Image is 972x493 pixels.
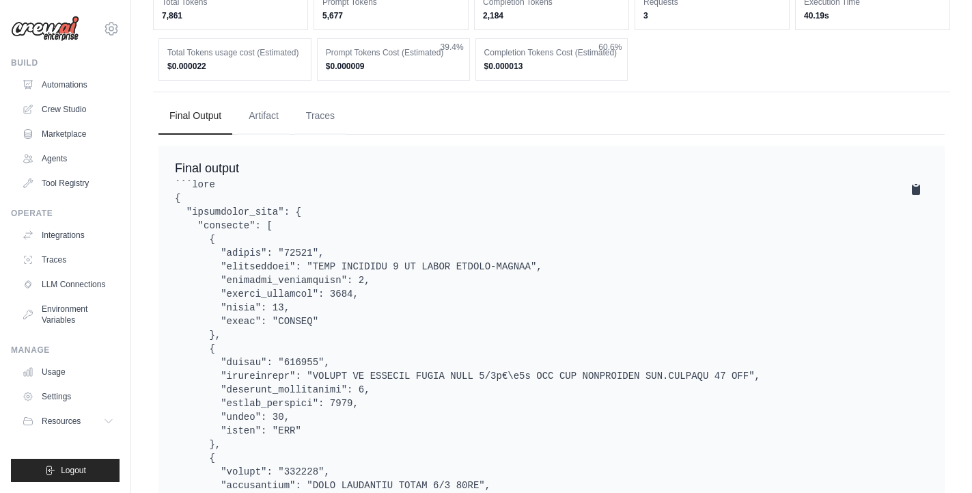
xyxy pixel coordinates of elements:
[11,16,79,42] img: Logo
[16,74,120,96] a: Automations
[162,10,299,21] dd: 7,861
[42,416,81,427] span: Resources
[326,47,461,58] dt: Prompt Tokens Cost (Estimated)
[483,10,620,21] dd: 2,184
[16,98,120,120] a: Crew Studio
[484,61,620,72] dd: $0.000013
[295,98,346,135] button: Traces
[16,386,120,408] a: Settings
[16,172,120,194] a: Tool Registry
[167,47,303,58] dt: Total Tokens usage cost (Estimated)
[326,61,461,72] dd: $0.000009
[238,98,290,135] button: Artifact
[16,298,120,331] a: Environment Variables
[16,148,120,170] a: Agents
[16,274,120,295] a: LLM Connections
[804,10,941,21] dd: 40.19s
[904,427,972,493] div: Widget de chat
[158,98,232,135] button: Final Output
[11,345,120,356] div: Manage
[11,57,120,68] div: Build
[167,61,303,72] dd: $0.000022
[61,465,86,476] span: Logout
[16,249,120,271] a: Traces
[16,224,120,246] a: Integrations
[11,459,120,482] button: Logout
[16,410,120,432] button: Resources
[643,10,781,21] dd: 3
[484,47,620,58] dt: Completion Tokens Cost (Estimated)
[904,427,972,493] iframe: Chat Widget
[16,361,120,383] a: Usage
[175,161,239,175] span: Final output
[11,208,120,219] div: Operate
[598,42,622,53] span: 60.6%
[322,10,460,21] dd: 5,677
[16,123,120,145] a: Marketplace
[441,42,464,53] span: 39.4%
